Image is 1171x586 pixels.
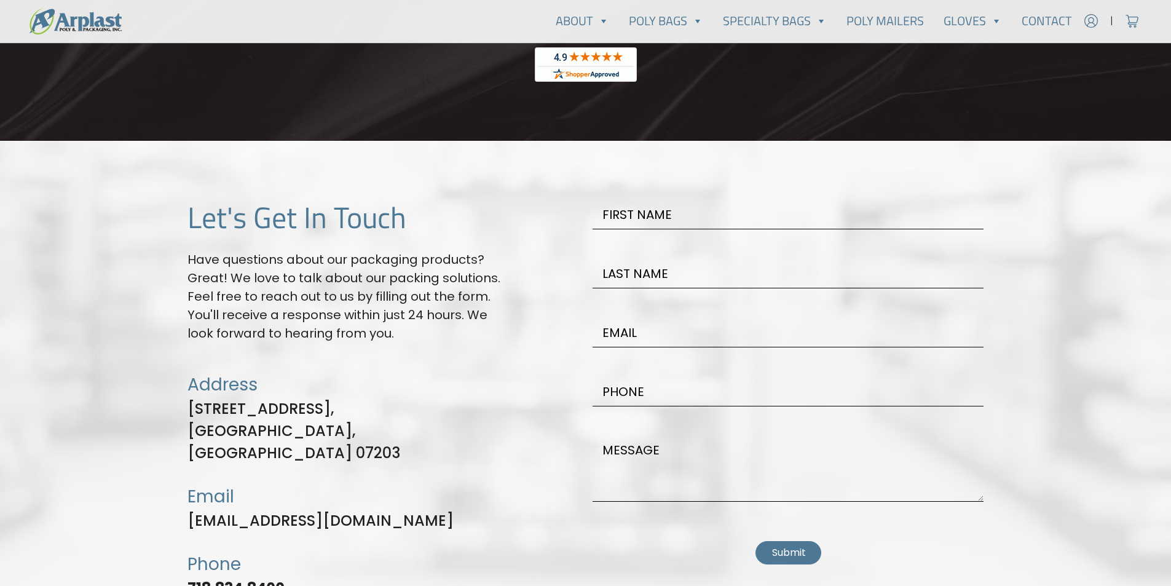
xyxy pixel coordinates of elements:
[1110,14,1113,28] span: |
[593,318,984,347] input: Email
[619,9,713,33] a: Poly Bags
[187,484,511,510] p: Email
[187,372,511,398] p: Address
[593,377,984,406] input: Phone
[755,541,821,564] button: Submit
[187,510,454,531] a: [EMAIL_ADDRESS][DOMAIN_NAME]
[546,9,619,33] a: About
[187,200,511,236] h2: Let's Get In Touch
[1012,9,1082,33] a: Contact
[593,200,984,564] form: Contact form
[187,398,511,464] p: [STREET_ADDRESS], [GEOGRAPHIC_DATA], [GEOGRAPHIC_DATA] 07203
[187,552,511,577] p: Phone
[934,9,1012,33] a: Gloves
[30,8,122,34] img: logo
[713,9,837,33] a: Specialty Bags
[187,250,511,342] p: Have questions about our packaging products? Great! We love to talk about our packing solutions. ...
[593,259,984,288] input: Last Name
[593,200,984,229] input: First Name
[837,9,934,33] a: Poly Mailers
